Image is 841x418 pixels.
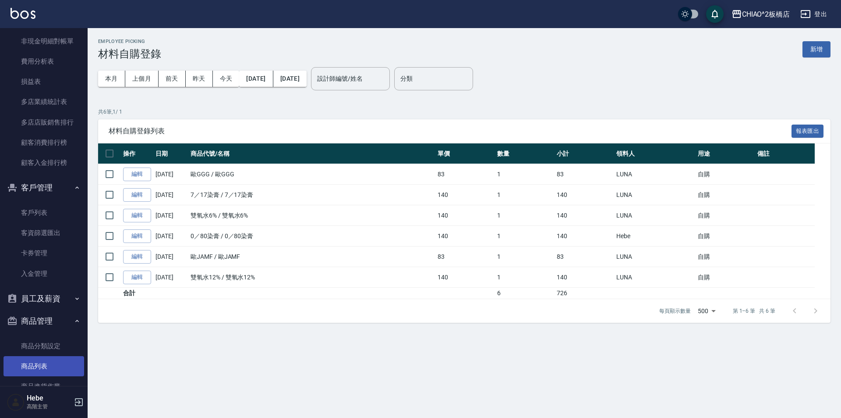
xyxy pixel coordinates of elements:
a: 商品列表 [4,356,84,376]
td: 1 [495,205,555,226]
td: 140 [555,267,614,288]
td: 自購 [696,185,755,205]
button: 客戶管理 [4,176,84,199]
a: 費用分析表 [4,51,84,71]
td: 1 [495,164,555,185]
td: 歐JAMF / 歐JAMF [188,247,435,267]
th: 數量 [495,143,555,164]
th: 小計 [555,143,614,164]
button: [DATE] [239,71,273,87]
td: 83 [555,247,614,267]
td: 1 [495,247,555,267]
td: 1 [495,185,555,205]
td: 83 [435,247,495,267]
td: Hebe [614,226,696,247]
div: CHIAO^2板橋店 [742,9,790,20]
button: 報表匯出 [792,125,824,138]
td: 自購 [696,267,755,288]
a: 編輯 [123,271,151,284]
button: 前天 [159,71,186,87]
th: 領料人 [614,143,696,164]
img: Person [7,393,25,411]
div: 500 [694,299,719,323]
th: 商品代號/名稱 [188,143,435,164]
td: 140 [555,185,614,205]
p: 每頁顯示數量 [659,307,691,315]
td: LUNA [614,267,696,288]
td: 140 [435,205,495,226]
td: 83 [555,164,614,185]
button: [DATE] [273,71,307,87]
td: LUNA [614,185,696,205]
a: 入金管理 [4,264,84,284]
td: 自購 [696,164,755,185]
td: 140 [555,205,614,226]
td: [DATE] [153,226,188,247]
a: 客戶列表 [4,203,84,223]
button: CHIAO^2板橋店 [728,5,794,23]
a: 編輯 [123,229,151,243]
a: 編輯 [123,250,151,264]
th: 用途 [696,143,755,164]
td: 6 [495,288,555,299]
td: 歐GGG / 歐GGG [188,164,435,185]
button: 本月 [98,71,125,87]
a: 編輯 [123,209,151,222]
td: 自購 [696,247,755,267]
td: 自購 [696,226,755,247]
td: 1 [495,226,555,247]
td: 7／17染膏 / 7／17染膏 [188,185,435,205]
td: LUNA [614,164,696,185]
a: 客資篩選匯出 [4,223,84,243]
th: 日期 [153,143,188,164]
td: [DATE] [153,247,188,267]
p: 第 1–6 筆 共 6 筆 [733,307,775,315]
button: 新增 [802,41,830,57]
td: LUNA [614,247,696,267]
h2: Employee Picking [98,39,161,44]
td: 140 [435,185,495,205]
td: [DATE] [153,164,188,185]
td: 140 [555,226,614,247]
a: 顧客消費排行榜 [4,132,84,153]
a: 商品分類設定 [4,336,84,356]
a: 商品進貨作業 [4,376,84,397]
button: 商品管理 [4,310,84,332]
button: save [706,5,724,23]
a: 多店業績統計表 [4,92,84,112]
td: [DATE] [153,185,188,205]
td: 雙氧水12% / 雙氧水12% [188,267,435,288]
a: 顧客入金排行榜 [4,153,84,173]
span: 材料自購登錄列表 [109,127,792,136]
th: 操作 [121,143,153,164]
a: 編輯 [123,188,151,202]
button: 昨天 [186,71,213,87]
td: 140 [435,267,495,288]
td: 雙氧水6% / 雙氧水6% [188,205,435,226]
button: 上個月 [125,71,159,87]
td: 726 [555,288,614,299]
th: 備註 [755,143,815,164]
td: 1 [495,267,555,288]
td: 140 [435,226,495,247]
td: LUNA [614,205,696,226]
td: 83 [435,164,495,185]
th: 單價 [435,143,495,164]
p: 高階主管 [27,403,71,411]
button: 員工及薪資 [4,287,84,310]
td: 自購 [696,205,755,226]
p: 共 6 筆, 1 / 1 [98,108,830,116]
img: Logo [11,8,35,19]
a: 多店店販銷售排行 [4,112,84,132]
button: 今天 [213,71,240,87]
a: 非現金明細對帳單 [4,31,84,51]
a: 卡券管理 [4,243,84,263]
td: [DATE] [153,205,188,226]
h3: 材料自購登錄 [98,48,161,60]
td: [DATE] [153,267,188,288]
td: 0／80染膏 / 0／80染膏 [188,226,435,247]
td: 合計 [121,288,153,299]
button: 登出 [797,6,830,22]
a: 新增 [802,45,830,53]
a: 報表匯出 [792,126,824,135]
